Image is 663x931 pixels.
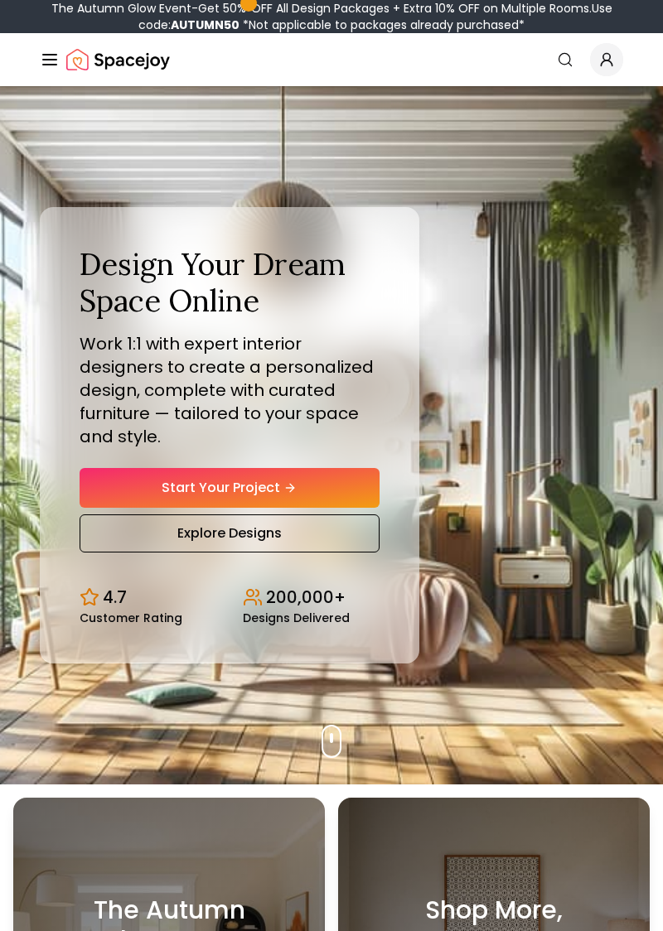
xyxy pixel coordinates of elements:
a: Spacejoy [66,43,170,76]
p: 4.7 [103,586,127,609]
div: Design stats [80,572,380,624]
small: Designs Delivered [243,612,350,624]
nav: Global [40,33,623,86]
p: 200,000+ [266,586,346,609]
p: Work 1:1 with expert interior designers to create a personalized design, complete with curated fu... [80,332,380,448]
a: Start Your Project [80,468,380,508]
img: Spacejoy Logo [66,43,170,76]
span: *Not applicable to packages already purchased* [240,17,525,33]
b: AUTUMN50 [171,17,240,33]
a: Explore Designs [80,514,380,552]
small: Customer Rating [80,612,182,624]
h1: Design Your Dream Space Online [80,247,380,318]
